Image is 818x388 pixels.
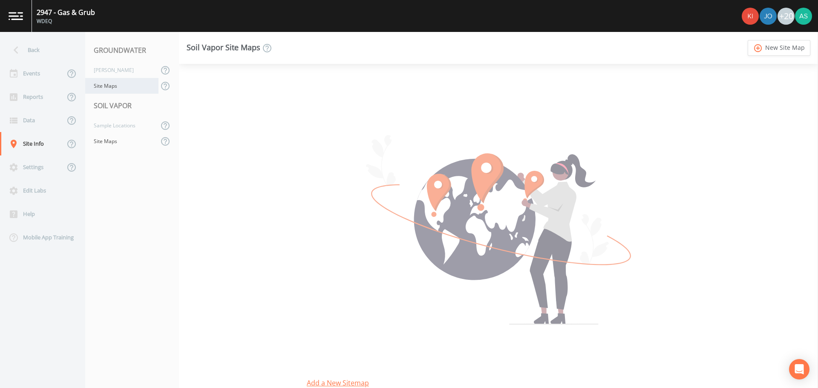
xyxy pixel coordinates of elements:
[37,17,95,25] div: WDEQ
[307,378,690,388] a: Add a New Sitemap
[85,133,158,149] a: Site Maps
[741,8,759,25] div: Kira Cunniff
[366,135,631,325] img: undraw_world-CdpkF1oy.svg
[85,62,158,78] a: [PERSON_NAME]
[9,12,23,20] img: logo
[789,359,809,379] div: Open Intercom Messenger
[85,38,179,62] div: GROUNDWATER
[795,8,812,25] img: 360e392d957c10372a2befa2d3a287f3
[742,8,759,25] img: 90c1b0c37970a682c16f0c9ace18ad6c
[759,8,777,25] div: Josh Watzak
[748,40,810,56] a: add_circle_outlineNew Site Map
[85,94,179,118] div: SOIL VAPOR
[778,8,795,25] div: +20
[760,8,777,25] img: d2de15c11da5451b307a030ac90baa3e
[85,78,158,94] a: Site Maps
[37,7,95,17] div: 2947 - Gas & Grub
[187,43,272,53] div: Soil Vapor Site Maps
[753,43,763,53] i: add_circle_outline
[85,118,158,133] a: Sample Locations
